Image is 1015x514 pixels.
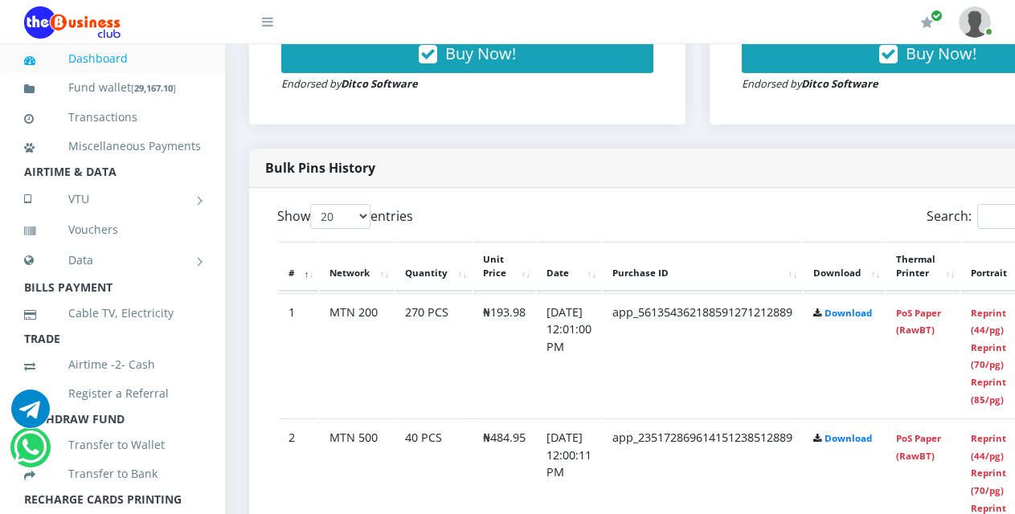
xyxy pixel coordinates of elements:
[971,432,1006,462] a: Reprint (44/pg)
[279,293,318,418] td: 1
[14,440,47,467] a: Chat for support
[281,35,653,73] button: Buy Now!
[134,82,173,94] b: 29,167.10
[921,16,933,29] i: Renew/Upgrade Subscription
[279,242,318,292] th: #: activate to sort column descending
[277,204,413,229] label: Show entries
[24,69,201,107] a: Fund wallet[29,167.10]
[395,242,472,292] th: Quantity: activate to sort column ascending
[320,242,394,292] th: Network: activate to sort column ascending
[341,76,418,91] strong: Ditco Software
[24,455,201,492] a: Transfer to Bank
[445,43,516,64] span: Buy Now!
[24,375,201,412] a: Register a Referral
[896,307,941,337] a: PoS Paper (RawBT)
[825,307,872,319] a: Download
[603,242,802,292] th: Purchase ID: activate to sort column ascending
[825,432,872,444] a: Download
[24,40,201,77] a: Dashboard
[537,293,601,418] td: [DATE] 12:01:00 PM
[24,295,201,332] a: Cable TV, Electricity
[804,242,885,292] th: Download: activate to sort column ascending
[896,432,941,462] a: PoS Paper (RawBT)
[281,76,418,91] small: Endorsed by
[959,6,991,38] img: User
[473,242,535,292] th: Unit Price: activate to sort column ascending
[24,211,201,248] a: Vouchers
[24,346,201,383] a: Airtime -2- Cash
[971,376,1006,406] a: Reprint (85/pg)
[742,76,878,91] small: Endorsed by
[265,159,375,177] strong: Bulk Pins History
[310,204,370,229] select: Showentries
[24,6,121,39] img: Logo
[931,10,943,22] span: Renew/Upgrade Subscription
[603,293,802,418] td: app_561354362188591271212889
[906,43,976,64] span: Buy Now!
[24,128,201,165] a: Miscellaneous Payments
[971,341,1006,371] a: Reprint (70/pg)
[801,76,878,91] strong: Ditco Software
[971,307,1006,337] a: Reprint (44/pg)
[886,242,960,292] th: Thermal Printer: activate to sort column ascending
[24,99,201,136] a: Transactions
[320,293,394,418] td: MTN 200
[11,402,50,428] a: Chat for support
[24,179,201,219] a: VTU
[537,242,601,292] th: Date: activate to sort column ascending
[971,467,1006,496] a: Reprint (70/pg)
[24,426,201,463] a: Transfer to Wallet
[131,82,176,94] small: [ ]
[24,240,201,280] a: Data
[395,293,472,418] td: 270 PCS
[473,293,535,418] td: ₦193.98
